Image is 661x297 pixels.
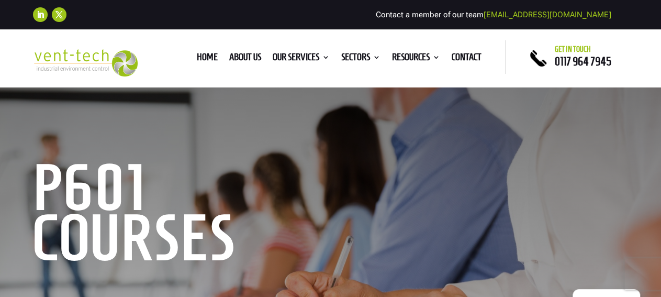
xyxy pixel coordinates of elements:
[273,53,330,65] a: Our Services
[229,53,261,65] a: About us
[197,53,218,65] a: Home
[341,53,380,65] a: Sectors
[52,7,66,22] a: Follow on X
[33,162,352,268] h1: P601 Courses
[484,10,611,19] a: [EMAIL_ADDRESS][DOMAIN_NAME]
[33,7,48,22] a: Follow on LinkedIn
[376,10,611,19] span: Contact a member of our team
[33,49,138,76] img: 2023-09-27T08_35_16.549ZVENT-TECH---Clear-background
[555,45,591,53] span: Get in touch
[555,55,611,68] a: 0117 964 7945
[452,53,481,65] a: Contact
[392,53,440,65] a: Resources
